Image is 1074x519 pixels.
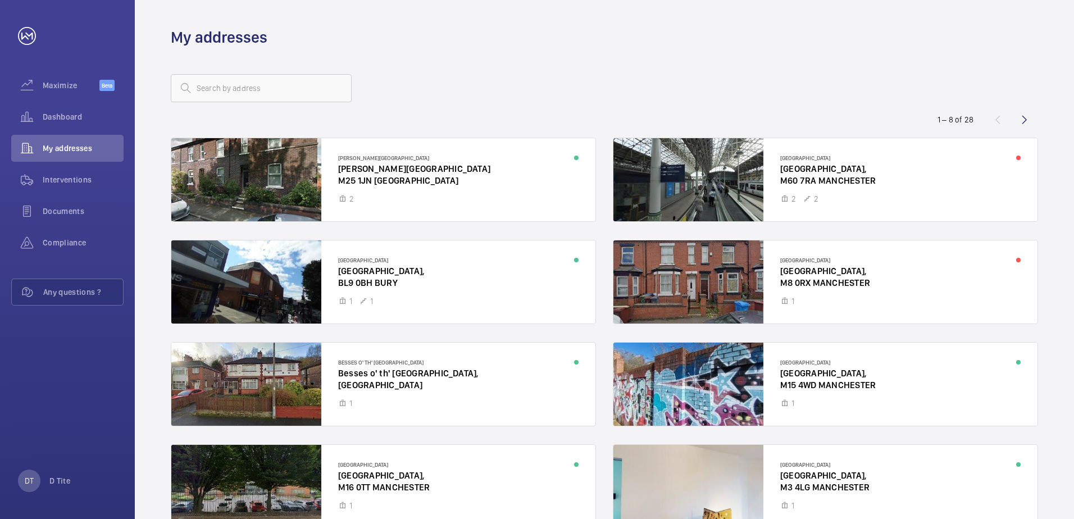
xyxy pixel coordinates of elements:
p: DT [25,475,34,486]
span: Dashboard [43,111,124,122]
span: Any questions ? [43,286,123,298]
span: Interventions [43,174,124,185]
span: Documents [43,206,124,217]
span: Compliance [43,237,124,248]
span: Maximize [43,80,99,91]
h1: My addresses [171,27,267,48]
input: Search by address [171,74,352,102]
p: D Tite [49,475,70,486]
span: Beta [99,80,115,91]
span: My addresses [43,143,124,154]
div: 1 – 8 of 28 [938,114,973,125]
